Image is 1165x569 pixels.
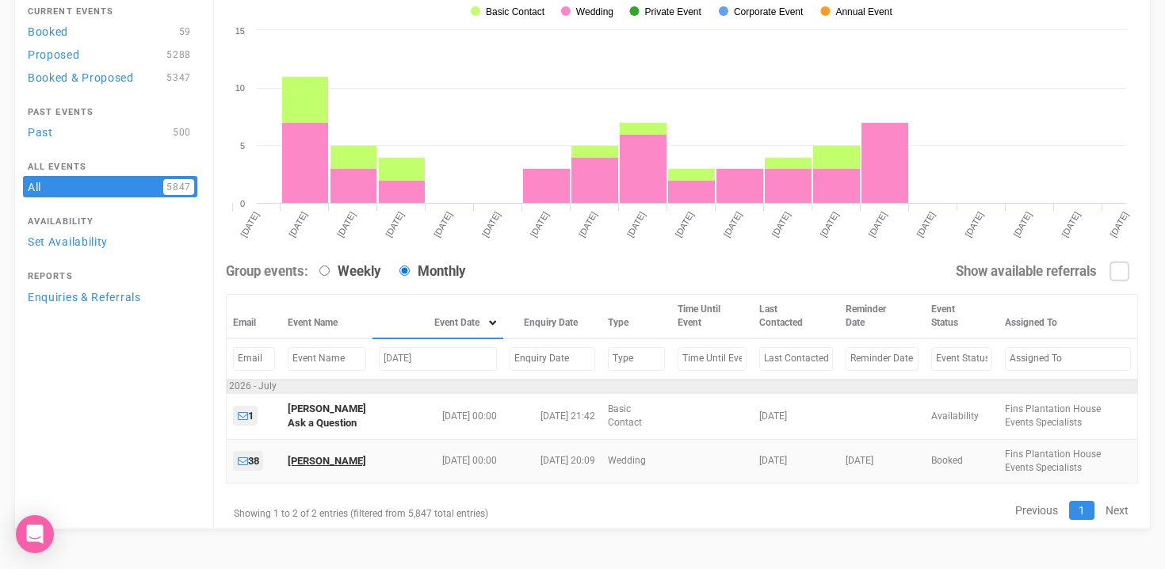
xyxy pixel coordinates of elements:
td: Booked [925,439,999,483]
tspan: [DATE] [287,210,309,239]
span: 5347 [163,70,194,86]
a: Booked59 [23,21,197,42]
tspan: Wedding [576,6,613,17]
td: [DATE] [753,439,839,483]
tspan: [DATE] [1108,210,1130,239]
tspan: [DATE] [625,210,647,239]
td: [DATE] [753,393,839,439]
tspan: [DATE] [915,210,937,239]
th: Event Status [925,295,999,339]
th: Last Contacted [753,295,839,339]
tspan: [DATE] [432,210,454,239]
h4: All Events [28,162,193,172]
tspan: [DATE] [674,210,696,239]
a: [PERSON_NAME] [288,455,366,467]
input: Filter by Event Date [379,347,497,370]
span: 5847 [163,179,194,195]
input: Weekly [319,265,330,276]
tspan: 15 [235,26,245,36]
tspan: Basic Contact [486,6,545,17]
input: Filter by Time Until Event [678,347,747,370]
td: Availability [925,393,999,439]
a: Past500 [23,121,197,143]
strong: Group events: [226,263,308,279]
tspan: Annual Event [835,6,892,17]
input: Monthly [399,265,410,276]
a: 38 [233,451,263,471]
th: Event Date [372,295,503,339]
a: Proposed5288 [23,44,197,65]
td: [DATE] [839,439,924,483]
tspan: [DATE] [239,210,261,239]
tspan: [DATE] [335,210,357,239]
span: 59 [176,24,194,40]
a: 1 [1069,501,1094,520]
th: Enquiry Date [503,295,602,339]
th: Email [227,295,281,339]
strong: Show available referrals [956,263,1097,279]
th: Event Name [281,295,372,339]
td: [DATE] 00:00 [372,393,503,439]
input: Filter by Enquiry Date [510,347,595,370]
h4: Current Events [28,7,193,17]
tspan: 5 [240,141,245,151]
h4: Reports [28,272,193,281]
a: Set Availability [23,231,197,252]
input: Filter by Type [608,347,665,370]
tspan: [DATE] [577,210,599,239]
div: Showing 1 to 2 of 2 entries (filtered from 5,847 total entries) [226,499,514,529]
h4: Past Events [28,108,193,117]
td: [DATE] 20:09 [503,439,602,483]
th: Assigned To [999,295,1138,339]
tspan: [DATE] [1011,210,1033,239]
label: Weekly [311,262,380,281]
div: Open Intercom Messenger [16,515,54,553]
input: Filter by Event Name [288,347,366,370]
tspan: [DATE] [529,210,551,239]
td: Wedding [602,439,671,483]
label: Monthly [392,262,465,281]
tspan: [DATE] [1060,210,1082,239]
td: Basic Contact [602,393,671,439]
td: [DATE] 00:00 [372,439,503,483]
th: Reminder Date [839,295,924,339]
tspan: [DATE] [480,210,502,239]
tspan: [DATE] [770,210,793,239]
input: Filter by Email [233,347,275,370]
span: 5288 [163,47,194,63]
h4: Availability [28,217,193,227]
td: 2026 - July [227,379,1138,393]
span: 500 [170,124,194,140]
td: [DATE] 21:42 [503,393,602,439]
input: Filter by Assigned To [1005,347,1131,370]
a: Enquiries & Referrals [23,286,197,307]
tspan: Corporate Event [734,6,804,17]
tspan: [DATE] [819,210,841,239]
th: Time Until Event [671,295,753,339]
input: Filter by Event Status [931,347,992,370]
a: Next [1096,501,1138,520]
input: Filter by Reminder Date [846,347,918,370]
a: All5847 [23,176,197,197]
tspan: 0 [240,199,245,208]
tspan: Private Event [644,6,701,17]
a: 1 [233,406,258,426]
th: Type [602,295,671,339]
td: Fins Plantation House Events Specialists [999,393,1138,439]
tspan: 10 [235,83,245,93]
td: Fins Plantation House Events Specialists [999,439,1138,483]
a: Previous [1006,501,1068,520]
a: [PERSON_NAME] Ask a Question [288,403,366,430]
tspan: [DATE] [722,210,744,239]
tspan: [DATE] [384,210,406,239]
input: Filter by Last Contacted [759,347,833,370]
tspan: [DATE] [866,210,888,239]
tspan: [DATE] [963,210,985,239]
a: Booked & Proposed5347 [23,67,197,88]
